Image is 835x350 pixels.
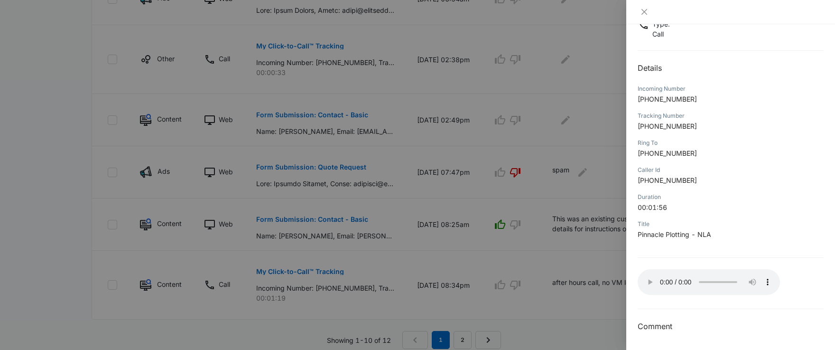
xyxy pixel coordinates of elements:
div: Ring To [638,139,824,147]
h3: Comment [638,321,824,332]
span: Pinnacle Plotting - NLA [638,230,711,238]
div: Title [638,220,824,228]
div: Caller Id [638,166,824,174]
span: [PHONE_NUMBER] [638,122,697,130]
audio: Your browser does not support the audio tag. [638,269,780,295]
span: [PHONE_NUMBER] [638,176,697,184]
h2: Details [638,62,824,74]
p: Type : [652,19,670,29]
span: [PHONE_NUMBER] [638,149,697,157]
div: Incoming Number [638,85,824,93]
div: Duration [638,193,824,201]
p: Call [652,29,670,39]
span: 00:01:56 [638,203,667,211]
div: Tracking Number [638,112,824,120]
button: Close [638,8,651,16]
span: [PHONE_NUMBER] [638,95,697,103]
span: close [640,8,648,16]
